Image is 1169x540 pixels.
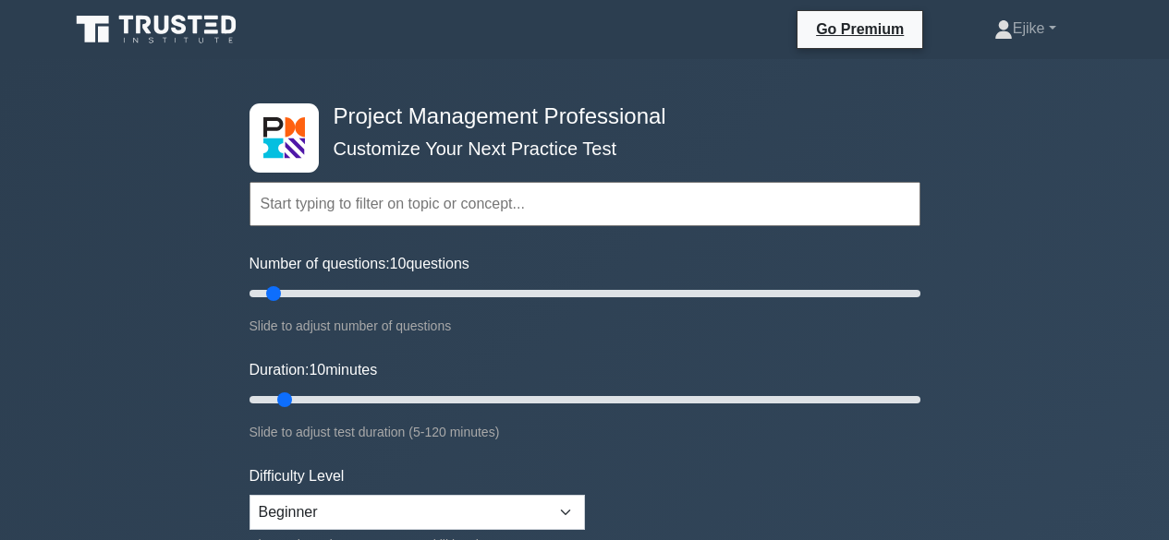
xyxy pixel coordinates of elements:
a: Go Premium [805,18,915,41]
div: Slide to adjust test duration (5-120 minutes) [250,421,920,443]
span: 10 [390,256,407,271]
input: Start typing to filter on topic or concept... [250,182,920,226]
label: Number of questions: questions [250,253,469,275]
a: Ejike [950,10,1101,47]
span: 10 [309,362,325,378]
h4: Project Management Professional [326,103,830,130]
label: Duration: minutes [250,359,378,381]
label: Difficulty Level [250,465,345,487]
div: Slide to adjust number of questions [250,315,920,337]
